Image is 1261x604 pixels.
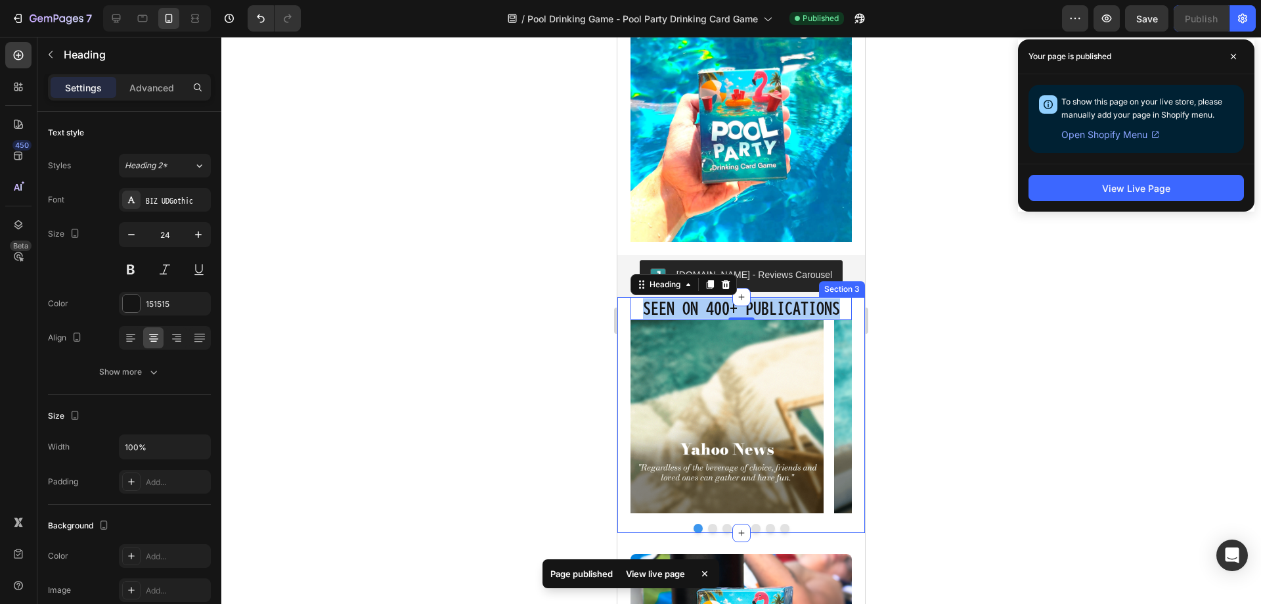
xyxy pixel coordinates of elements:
p: Your page is published [1029,50,1111,63]
input: Auto [120,435,210,459]
button: Judge.me - Reviews Carousel [22,223,225,255]
button: Dot [76,487,85,496]
img: Judgeme.png [33,231,49,247]
div: BIZ UDGothic [146,195,208,206]
button: Heading 2* [119,154,211,177]
p: Heading [64,47,206,62]
div: 151515 [146,298,208,310]
button: Publish [1174,5,1229,32]
div: Section 3 [204,246,245,258]
h2: Rich Text Editor. Editing area: main [13,260,234,283]
div: Heading [30,242,66,254]
div: Styles [48,160,71,172]
button: Dot [163,487,172,496]
span: Heading 2* [125,160,167,172]
span: / [521,12,525,26]
div: Show more [99,365,160,379]
div: Font [48,194,64,206]
span: Save [1136,13,1158,24]
div: Text style [48,127,84,139]
p: Advanced [129,81,174,95]
div: Width [48,441,70,453]
button: Show more [48,360,211,384]
div: Image [48,584,71,596]
div: Color [48,298,68,310]
button: Save [1125,5,1168,32]
div: Open Intercom Messenger [1216,540,1248,571]
strong: SEEN ON 400+ PUBLICATIONS [26,264,223,279]
div: Padding [48,476,78,488]
div: Add... [146,476,208,488]
button: Dot [134,487,143,496]
div: Add... [146,585,208,597]
div: Add... [146,551,208,563]
div: [DOMAIN_NAME] - Reviews Carousel [59,231,215,245]
div: View live page [618,565,693,583]
img: A photo of ABC wkow Publishing Pool Party Drinking Card Game [217,283,410,476]
div: View Live Page [1102,181,1170,195]
div: 450 [12,140,32,151]
img: A photo of Yahoo News Publishing Pool Party Drinking Card Game [13,283,206,476]
iframe: Design area [617,37,865,604]
button: Dot [105,487,114,496]
span: Published [803,12,839,24]
span: Open Shopify Menu [1061,127,1147,143]
span: To show this page on your live store, please manually add your page in Shopify menu. [1061,97,1222,120]
div: Undo/Redo [248,5,301,32]
button: Dot [91,487,100,496]
button: Dot [148,487,158,496]
div: Size [48,225,83,243]
div: Publish [1185,12,1218,26]
p: Page published [550,567,613,580]
div: Size [48,407,83,425]
button: 7 [5,5,98,32]
button: View Live Page [1029,175,1244,201]
div: Background [48,517,112,535]
div: Color [48,550,68,562]
div: Beta [10,241,32,251]
span: Pool Drinking Game - Pool Party Drinking Card Game [527,12,758,26]
p: 7 [86,11,92,26]
div: Align [48,329,85,347]
p: Settings [65,81,102,95]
